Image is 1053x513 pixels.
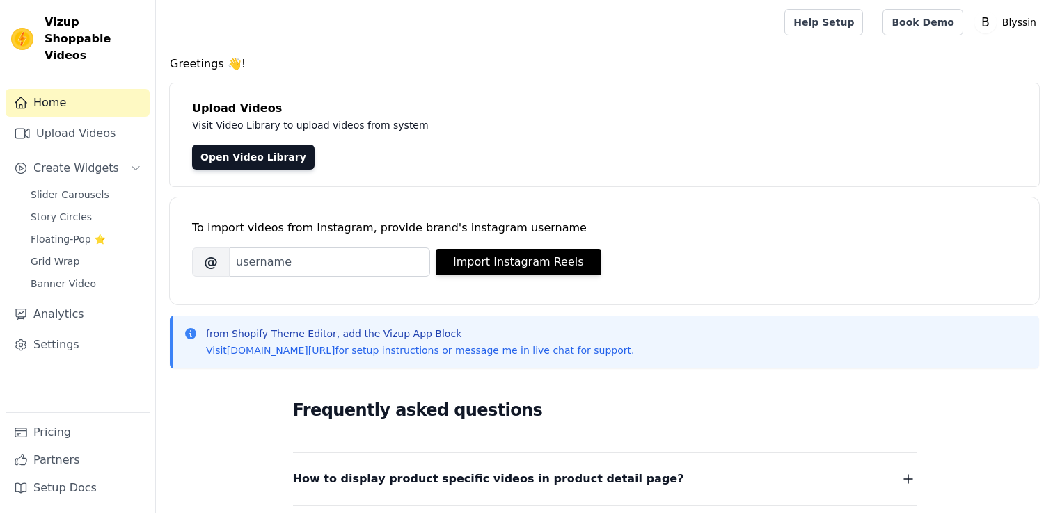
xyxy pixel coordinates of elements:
span: Slider Carousels [31,188,109,202]
p: from Shopify Theme Editor, add the Vizup App Block [206,327,634,341]
a: Book Demo [882,9,963,35]
a: Floating-Pop ⭐ [22,229,150,249]
a: Partners [6,446,150,474]
a: Upload Videos [6,120,150,147]
a: [DOMAIN_NAME][URL] [227,345,335,356]
p: Visit Video Library to upload videos from system [192,117,816,133]
a: Home [6,89,150,117]
a: Settings [6,331,150,359]
a: Banner Video [22,274,150,293]
span: How to display product specific videos in product detail page? [293,469,684,489]
h4: Upload Videos [192,100,1017,117]
span: Vizup Shoppable Videos [45,14,144,64]
a: Pricing [6,418,150,446]
a: Slider Carousels [22,185,150,204]
a: Help Setup [784,9,863,35]
a: Setup Docs [6,474,150,502]
button: B Blyssin [974,10,1042,35]
input: username [230,247,430,277]
span: Banner Video [31,277,96,291]
p: Blyssin [997,10,1042,35]
span: Create Widgets [33,160,119,177]
div: To import videos from Instagram, provide brand's instagram username [192,220,1017,236]
a: Analytics [6,300,150,328]
a: Story Circles [22,207,150,227]
span: Story Circles [31,210,92,224]
img: Vizup [11,28,33,50]
text: B [981,15,990,29]
a: Grid Wrap [22,252,150,271]
button: Import Instagram Reels [436,249,601,275]
h4: Greetings 👋! [170,56,1039,72]
span: Grid Wrap [31,254,79,268]
span: @ [192,247,230,277]
button: How to display product specific videos in product detail page? [293,469,917,489]
span: Floating-Pop ⭐ [31,232,106,246]
p: Visit for setup instructions or message me in live chat for support. [206,343,634,357]
button: Create Widgets [6,154,150,182]
a: Open Video Library [192,145,315,170]
h2: Frequently asked questions [293,396,917,424]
